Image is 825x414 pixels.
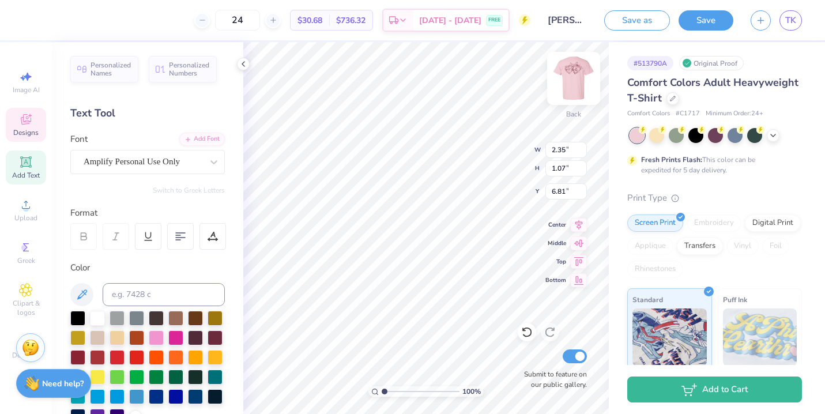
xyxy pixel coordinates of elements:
div: # 513790A [627,56,673,70]
div: Color [70,261,225,274]
div: Original Proof [679,56,744,70]
div: Print Type [627,191,802,205]
label: Font [70,133,88,146]
img: Back [551,55,597,101]
span: Upload [14,213,37,223]
div: Vinyl [726,238,759,255]
a: TK [779,10,802,31]
div: Add Font [179,133,225,146]
span: Middle [545,239,566,247]
div: This color can be expedited for 5 day delivery. [641,155,783,175]
span: # C1717 [676,109,700,119]
span: Clipart & logos [6,299,46,317]
span: Personalized Numbers [169,61,210,77]
strong: Need help? [42,378,84,389]
input: – – [215,10,260,31]
div: Back [566,109,581,119]
span: Personalized Names [91,61,131,77]
span: 100 % [462,386,481,397]
span: TK [785,14,796,27]
span: Comfort Colors [627,109,670,119]
span: Puff Ink [723,293,747,306]
div: Rhinestones [627,261,683,278]
img: Standard [632,308,707,366]
span: $736.32 [336,14,366,27]
span: Image AI [13,85,40,95]
span: Comfort Colors Adult Heavyweight T-Shirt [627,76,798,105]
div: Format [70,206,226,220]
div: Foil [762,238,789,255]
button: Switch to Greek Letters [153,186,225,195]
span: FREE [488,16,500,24]
strong: Fresh Prints Flash: [641,155,702,164]
div: Applique [627,238,673,255]
div: Digital Print [745,214,801,232]
span: Add Text [12,171,40,180]
button: Save as [604,10,670,31]
button: Save [679,10,733,31]
input: e.g. 7428 c [103,283,225,306]
span: Bottom [545,276,566,284]
div: Embroidery [687,214,741,232]
button: Add to Cart [627,377,802,402]
div: Transfers [677,238,723,255]
span: Center [545,221,566,229]
span: Top [545,258,566,266]
span: Decorate [12,351,40,360]
input: Untitled Design [539,9,596,32]
span: Greek [17,256,35,265]
span: Minimum Order: 24 + [706,109,763,119]
span: Designs [13,128,39,137]
div: Screen Print [627,214,683,232]
img: Puff Ink [723,308,797,366]
div: Text Tool [70,106,225,121]
span: [DATE] - [DATE] [419,14,481,27]
label: Submit to feature on our public gallery. [518,369,587,390]
span: $30.68 [297,14,322,27]
span: Standard [632,293,663,306]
